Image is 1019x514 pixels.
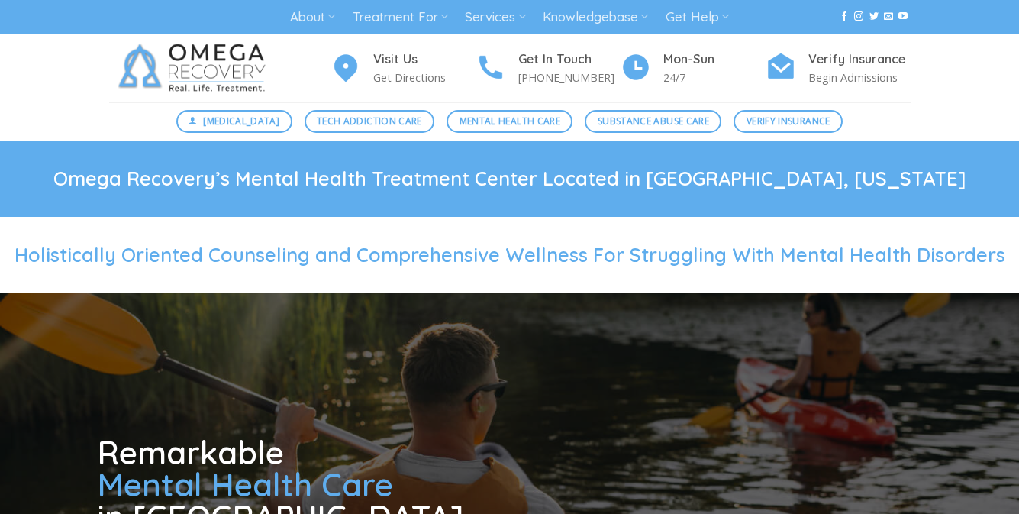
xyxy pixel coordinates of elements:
[98,464,393,505] span: Mental Health Care
[663,50,766,70] h4: Mon-Sun
[869,11,879,22] a: Follow on Twitter
[373,69,476,86] p: Get Directions
[176,110,292,133] a: [MEDICAL_DATA]
[840,11,849,22] a: Follow on Facebook
[666,3,729,31] a: Get Help
[808,69,911,86] p: Begin Admissions
[460,114,560,128] span: Mental Health Care
[203,114,279,128] span: [MEDICAL_DATA]
[305,110,435,133] a: Tech Addiction Care
[734,110,843,133] a: Verify Insurance
[109,34,281,102] img: Omega Recovery
[543,3,648,31] a: Knowledgebase
[353,3,448,31] a: Treatment For
[518,69,621,86] p: [PHONE_NUMBER]
[331,50,476,87] a: Visit Us Get Directions
[598,114,709,128] span: Substance Abuse Care
[465,3,525,31] a: Services
[808,50,911,70] h4: Verify Insurance
[884,11,893,22] a: Send us an email
[854,11,863,22] a: Follow on Instagram
[290,3,335,31] a: About
[585,110,721,133] a: Substance Abuse Care
[373,50,476,70] h4: Visit Us
[747,114,830,128] span: Verify Insurance
[766,50,911,87] a: Verify Insurance Begin Admissions
[898,11,908,22] a: Follow on YouTube
[518,50,621,70] h4: Get In Touch
[447,110,572,133] a: Mental Health Care
[317,114,422,128] span: Tech Addiction Care
[15,243,1005,267] span: Holistically Oriented Counseling and Comprehensive Wellness For Struggling With Mental Health Dis...
[476,50,621,87] a: Get In Touch [PHONE_NUMBER]
[663,69,766,86] p: 24/7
